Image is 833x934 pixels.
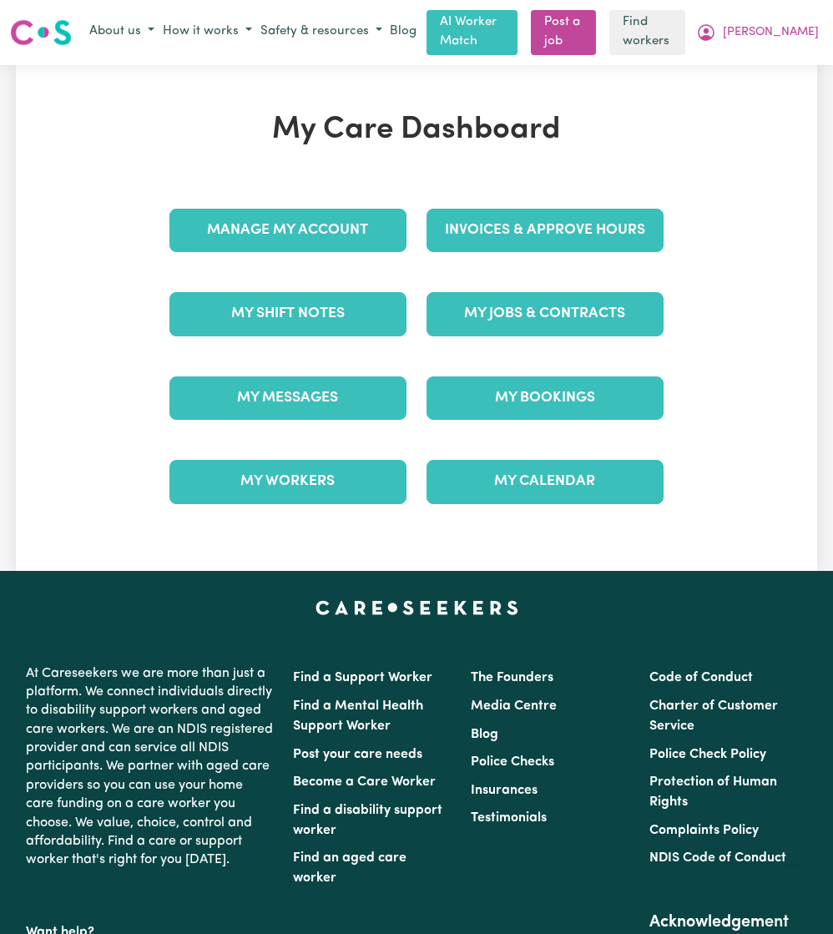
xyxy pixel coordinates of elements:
[692,18,823,47] button: My Account
[649,699,778,733] a: Charter of Customer Service
[649,775,777,809] a: Protection of Human Rights
[293,748,422,761] a: Post your care needs
[316,601,518,614] a: Careseekers home page
[471,699,557,713] a: Media Centre
[723,23,819,42] span: [PERSON_NAME]
[159,18,256,46] button: How it works
[609,10,685,55] a: Find workers
[471,671,553,684] a: The Founders
[531,10,596,55] a: Post a job
[169,292,406,336] a: My Shift Notes
[649,748,766,761] a: Police Check Policy
[169,460,406,503] a: My Workers
[649,671,753,684] a: Code of Conduct
[293,671,432,684] a: Find a Support Worker
[427,209,664,252] a: Invoices & Approve Hours
[471,811,547,825] a: Testimonials
[427,376,664,420] a: My Bookings
[169,376,406,420] a: My Messages
[649,851,786,865] a: NDIS Code of Conduct
[427,10,517,55] a: AI Worker Match
[679,827,713,861] iframe: Close message
[159,112,674,149] h1: My Care Dashboard
[85,18,159,46] button: About us
[427,292,664,336] a: My Jobs & Contracts
[293,775,436,789] a: Become a Care Worker
[169,209,406,252] a: Manage My Account
[471,755,554,769] a: Police Checks
[427,460,664,503] a: My Calendar
[766,867,820,921] iframe: Button to launch messaging window
[10,18,72,48] img: Careseekers logo
[26,658,273,876] p: At Careseekers we are more than just a platform. We connect individuals directly to disability su...
[471,728,498,741] a: Blog
[293,851,406,885] a: Find an aged care worker
[471,784,538,797] a: Insurances
[649,824,759,837] a: Complaints Policy
[256,18,386,46] button: Safety & resources
[10,13,72,52] a: Careseekers logo
[386,19,420,45] a: Blog
[293,699,423,733] a: Find a Mental Health Support Worker
[293,804,442,837] a: Find a disability support worker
